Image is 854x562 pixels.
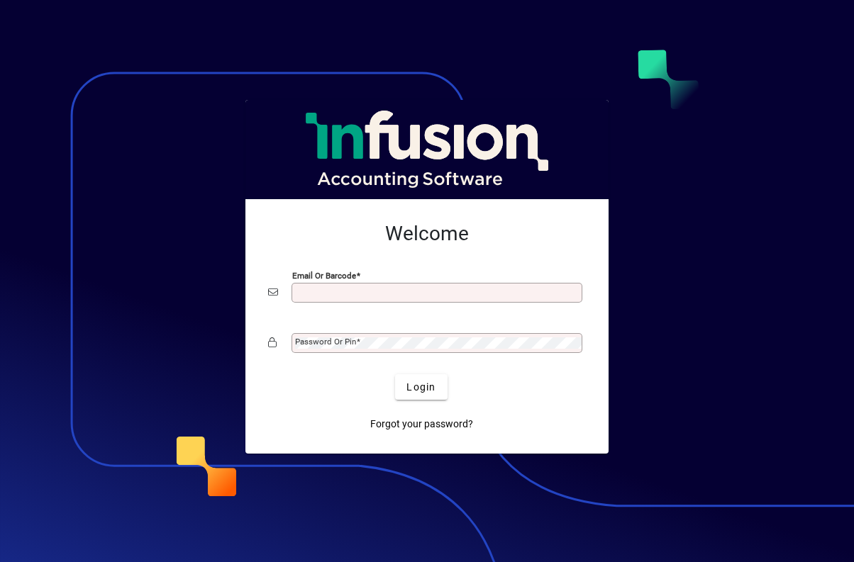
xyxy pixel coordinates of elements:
[365,411,479,437] a: Forgot your password?
[370,417,473,432] span: Forgot your password?
[292,271,356,281] mat-label: Email or Barcode
[395,374,447,400] button: Login
[295,337,356,347] mat-label: Password or Pin
[406,380,436,395] span: Login
[268,222,586,246] h2: Welcome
